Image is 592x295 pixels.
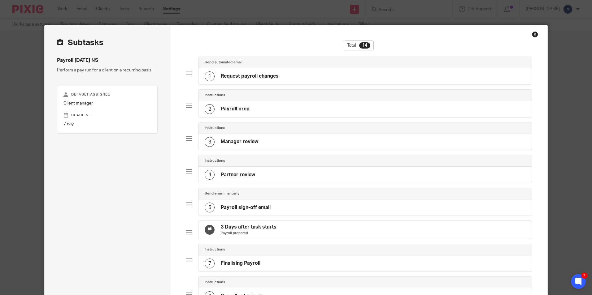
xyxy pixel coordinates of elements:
p: Client manager [63,100,151,106]
div: 5 [205,203,215,212]
h4: Request payroll changes [221,73,279,79]
div: 2 [205,104,215,114]
div: Close this dialog window [532,31,538,37]
h4: Send email manually [205,191,239,196]
h4: Instructions [205,280,225,285]
h4: Payroll sign-off email [221,204,271,211]
h4: 3 Days after task starts [221,224,276,230]
p: Default assignee [63,92,151,97]
h4: Send automated email [205,60,242,65]
h4: Payroll prep [221,106,250,112]
h4: Payroll [DATE] NS [57,57,158,64]
div: 7 [581,272,587,279]
h4: Instructions [205,158,225,163]
div: 1 [205,71,215,81]
h4: Finalising Payroll [221,260,260,267]
h4: Manager review [221,139,258,145]
p: Deadline [63,113,151,118]
h4: Instructions [205,247,225,252]
p: Perform a pay run for a client on a recurring basis. [57,67,158,73]
div: 4 [205,170,215,180]
h2: Subtasks [57,37,103,48]
div: 7 [205,259,215,268]
h4: Partner review [221,172,255,178]
p: Payroll prepared [221,231,276,236]
div: 3 [205,137,215,147]
h4: Instructions [205,126,225,130]
div: 14 [359,42,370,49]
p: 7 day [63,121,151,127]
div: Total [344,41,374,50]
h4: Instructions [205,93,225,98]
